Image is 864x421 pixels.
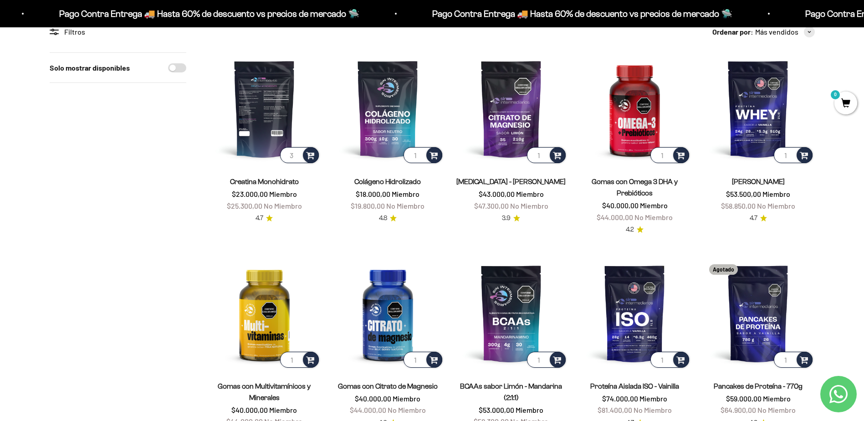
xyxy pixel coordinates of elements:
span: 4.7 [750,213,757,223]
span: Miembro [639,394,667,403]
a: Gomas con Omega 3 DHA y Prebióticos [592,178,678,197]
span: 3.9 [502,213,511,223]
span: No Miembro [634,406,672,414]
a: 0 [834,99,857,109]
span: Miembro [763,394,791,403]
span: No Miembro [757,406,796,414]
mark: 0 [830,89,841,100]
span: $25.300,00 [227,201,262,210]
span: $18.000,00 [356,190,390,198]
span: No Miembro [264,201,302,210]
label: Solo mostrar disponibles [50,62,130,74]
span: $23.000,00 [232,190,268,198]
span: $44.000,00 [350,406,386,414]
div: Filtros [50,26,186,38]
span: No Miembro [757,201,795,210]
span: $59.000,00 [726,394,762,403]
span: No Miembro [388,406,426,414]
p: Pago Contra Entrega 🚚 Hasta 60% de descuento vs precios de mercado 🛸 [430,6,731,21]
span: No Miembro [386,201,424,210]
span: $53.000,00 [479,406,514,414]
span: Miembro [640,201,668,210]
span: Miembro [516,406,543,414]
a: 4.84.8 de 5.0 estrellas [379,213,397,223]
span: No Miembro [510,201,548,210]
span: Miembro [393,394,420,403]
span: No Miembro [634,213,673,221]
a: Creatina Monohidrato [230,178,299,185]
a: Gomas con Citrato de Magnesio [338,382,438,390]
img: Creatina Monohidrato [208,52,321,165]
a: Gomas con Multivitamínicos y Minerales [218,382,311,401]
a: BCAAs sabor Limón - Mandarina (2:1:1) [460,382,562,401]
span: Ordenar por: [712,26,753,38]
span: $53.500,00 [726,190,761,198]
span: $40.000,00 [231,406,268,414]
span: Miembro [762,190,790,198]
button: Más vendidos [755,26,815,38]
span: Miembro [392,190,419,198]
a: Pancakes de Proteína - 770g [714,382,803,390]
a: Proteína Aislada ISO - Vainilla [590,382,679,390]
span: Miembro [269,190,297,198]
span: $40.000,00 [602,201,639,210]
span: $47.300,00 [474,201,509,210]
a: 3.93.9 de 5.0 estrellas [502,213,520,223]
span: $19.800,00 [351,201,385,210]
a: 4.74.7 de 5.0 estrellas [750,213,767,223]
span: $81.400,00 [598,406,632,414]
a: 4.74.7 de 5.0 estrellas [256,213,273,223]
a: Colágeno Hidrolizado [354,178,421,185]
span: Miembro [516,190,544,198]
span: 4.7 [256,213,263,223]
span: $44.000,00 [597,213,633,221]
span: $58.850,00 [721,201,756,210]
span: $64.900,00 [721,406,756,414]
span: Más vendidos [755,26,798,38]
span: $43.000,00 [479,190,515,198]
span: $40.000,00 [355,394,391,403]
a: 4.24.2 de 5.0 estrellas [626,225,644,235]
a: [MEDICAL_DATA] - [PERSON_NAME] [456,178,566,185]
p: Pago Contra Entrega 🚚 Hasta 60% de descuento vs precios de mercado 🛸 [57,6,358,21]
span: Miembro [269,406,297,414]
span: 4.2 [626,225,634,235]
span: $74.000,00 [602,394,638,403]
a: [PERSON_NAME] [732,178,785,185]
span: 4.8 [379,213,387,223]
